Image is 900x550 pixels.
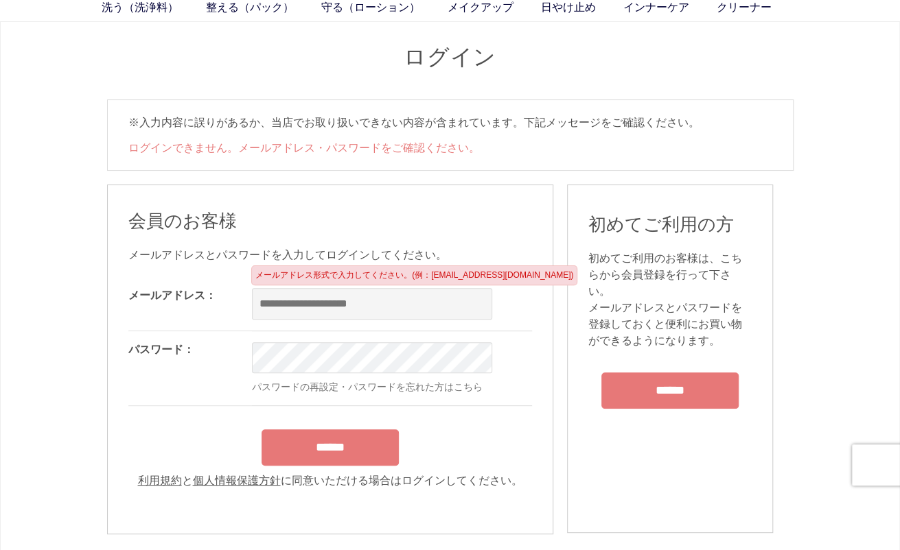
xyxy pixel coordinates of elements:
[193,475,281,486] a: 個人情報保護方針
[252,381,483,392] a: パスワードの再設定・パスワードを忘れた方はこちら
[588,214,734,235] span: 初めてご利用の方
[107,43,794,72] h1: ログイン
[128,247,532,263] div: メールアドレスとパスワードを入力してログインしてください。
[128,211,237,231] span: 会員のお客様
[128,114,772,132] p: ※入力内容に誤りがあるか、当店でお取り扱いできない内容が含まれています。下記メッセージをご確認ください。
[128,140,772,156] li: ログインできません。メールアドレス・パスワードをご確認ください。
[138,475,182,486] a: 利用規約
[128,473,532,489] div: と に同意いただける場合はログインしてください。
[588,250,752,349] div: 初めてご利用のお客様は、こちらから会員登録を行って下さい。 メールアドレスとパスワードを登録しておくと便利にお買い物ができるようになります。
[128,344,194,355] label: パスワード：
[251,265,577,285] div: メールアドレス形式で入力してください。(例：[EMAIL_ADDRESS][DOMAIN_NAME])
[128,289,216,301] label: メールアドレス：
